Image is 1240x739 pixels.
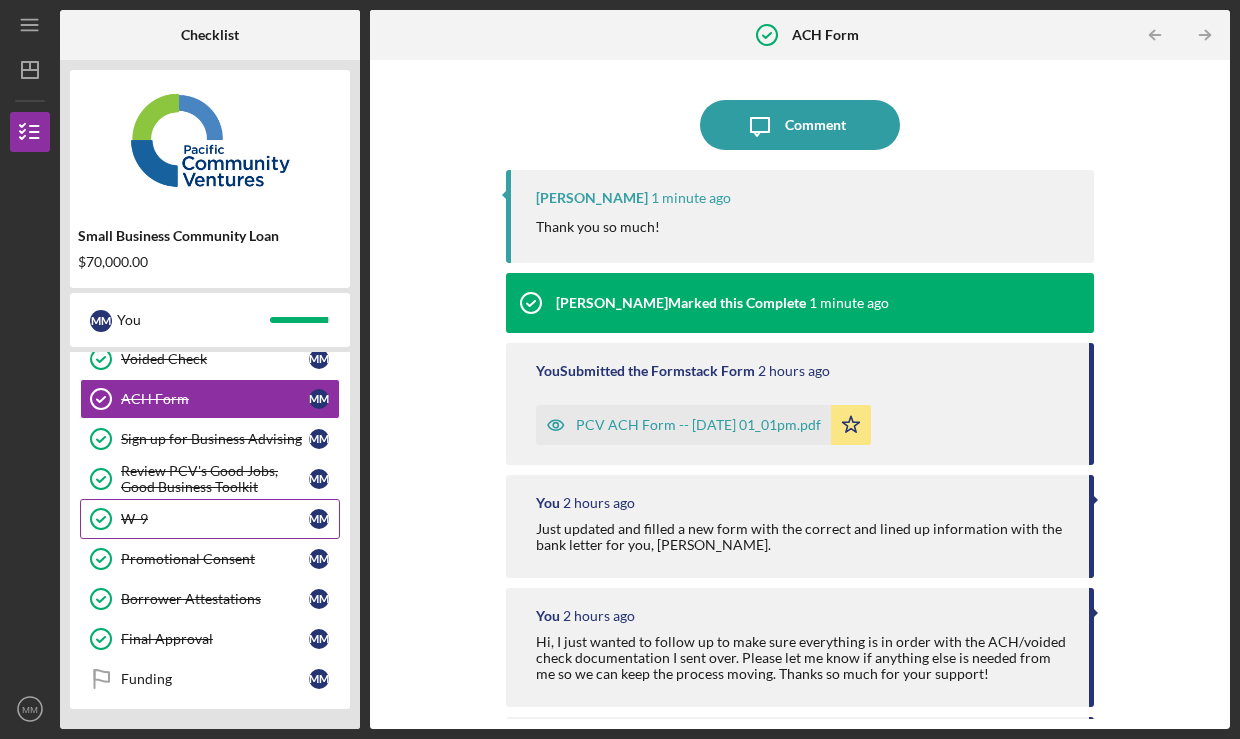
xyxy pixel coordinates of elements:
div: Promotional Consent [121,551,309,567]
div: Small Business Community Loan [78,228,342,244]
div: [PERSON_NAME] Marked this Complete [556,295,806,311]
div: You Submitted the Formstack Form [536,363,755,379]
a: Sign up for Business AdvisingMM [80,419,340,459]
div: M M [309,509,329,529]
div: PCV ACH Form -- [DATE] 01_01pm.pdf [576,417,821,433]
a: FundingMM [80,659,340,699]
div: M M [309,589,329,609]
div: M M [309,349,329,369]
div: Final Approval [121,631,309,647]
div: M M [90,310,112,332]
div: M M [309,389,329,409]
a: Review PCV's Good Jobs, Good Business ToolkitMM [80,459,340,499]
text: MM [22,704,38,715]
div: You [536,495,560,511]
div: M M [309,429,329,449]
div: Just updated and filled a new form with the correct and lined up information with the bank letter... [536,521,1069,553]
time: 2025-09-22 17:01 [758,363,830,379]
a: Promotional ConsentMM [80,539,340,579]
time: 2025-09-22 16:57 [563,495,635,511]
div: Review PCV's Good Jobs, Good Business Toolkit [121,463,309,495]
button: MM [10,689,50,729]
div: You [117,303,270,337]
div: $70,000.00 [78,254,342,270]
div: Hi, I just wanted to follow up to make sure everything is in order with the ACH/voided check docu... [536,634,1069,682]
time: 2025-09-22 18:59 [651,190,731,206]
button: PCV ACH Form -- [DATE] 01_01pm.pdf [536,405,871,445]
time: 2025-09-22 16:36 [563,608,635,624]
div: ACH Form [121,391,309,407]
div: W-9 [121,511,309,527]
a: Final ApprovalMM [80,619,340,659]
button: Comment [700,100,900,150]
b: Checklist [181,27,239,43]
img: Product logo [70,80,350,200]
a: W-9MM [80,499,340,539]
a: Voided CheckMM [80,339,340,379]
b: ACH Form [792,27,859,43]
div: M M [309,629,329,649]
div: Voided Check [121,351,309,367]
div: Funding [121,671,309,687]
div: Borrower Attestations [121,591,309,607]
time: 2025-09-22 18:59 [809,295,889,311]
div: Sign up for Business Advising [121,431,309,447]
div: M M [309,549,329,569]
p: Thank you so much! [536,216,660,238]
div: Comment [785,100,846,150]
div: M M [309,669,329,689]
a: Borrower AttestationsMM [80,579,340,619]
div: You [536,608,560,624]
div: [PERSON_NAME] [536,190,648,206]
div: M M [309,469,329,489]
a: ACH FormMM [80,379,340,419]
